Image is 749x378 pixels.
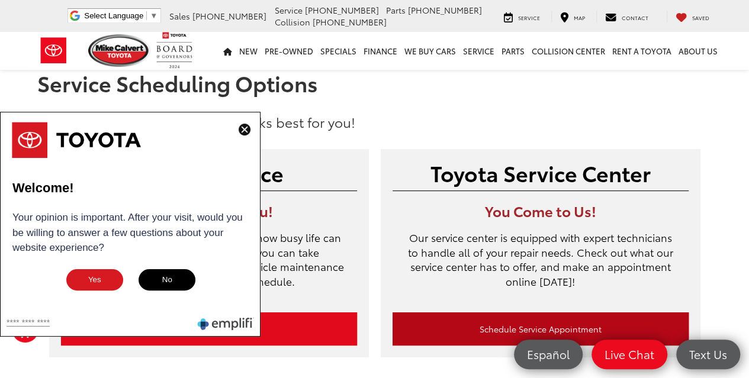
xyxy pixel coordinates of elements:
[305,4,379,16] span: [PHONE_NUMBER]
[393,312,689,345] a: Schedule Service Appointment
[220,32,236,70] a: Home
[622,14,648,21] span: Contact
[495,11,549,22] a: Service
[521,347,576,361] span: Español
[360,32,401,70] a: Finance
[667,11,718,22] a: My Saved Vehicles
[514,340,583,369] a: Español
[31,31,76,70] img: Toyota
[574,14,585,21] span: Map
[692,14,709,21] span: Saved
[408,4,482,16] span: [PHONE_NUMBER]
[84,11,157,20] a: Select Language​
[528,32,609,70] a: Collision Center
[275,4,303,16] span: Service
[459,32,498,70] a: Service
[683,347,733,361] span: Text Us
[676,340,740,369] a: Text Us
[37,71,712,95] h1: Service Scheduling Options
[150,11,157,20] span: ▼
[518,14,540,21] span: Service
[84,11,143,20] span: Select Language
[192,10,266,22] span: [PHONE_NUMBER]
[261,32,317,70] a: Pre-Owned
[675,32,721,70] a: About Us
[599,347,660,361] span: Live Chat
[393,203,689,218] h3: You Come to Us!
[393,230,689,301] p: Our service center is equipped with expert technicians to handle all of your repair needs. Check ...
[592,340,667,369] a: Live Chat
[88,34,151,67] img: Mike Calvert Toyota
[146,11,147,20] span: ​
[386,4,406,16] span: Parts
[37,112,712,131] p: Explore the service option that works best for you!
[551,11,594,22] a: Map
[596,11,657,22] a: Contact
[609,32,675,70] a: Rent a Toyota
[317,32,360,70] a: Specials
[498,32,528,70] a: Parts
[275,16,310,28] span: Collision
[401,32,459,70] a: WE BUY CARS
[393,161,689,185] h2: Toyota Service Center
[236,32,261,70] a: New
[169,10,190,22] span: Sales
[313,16,387,28] span: [PHONE_NUMBER]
